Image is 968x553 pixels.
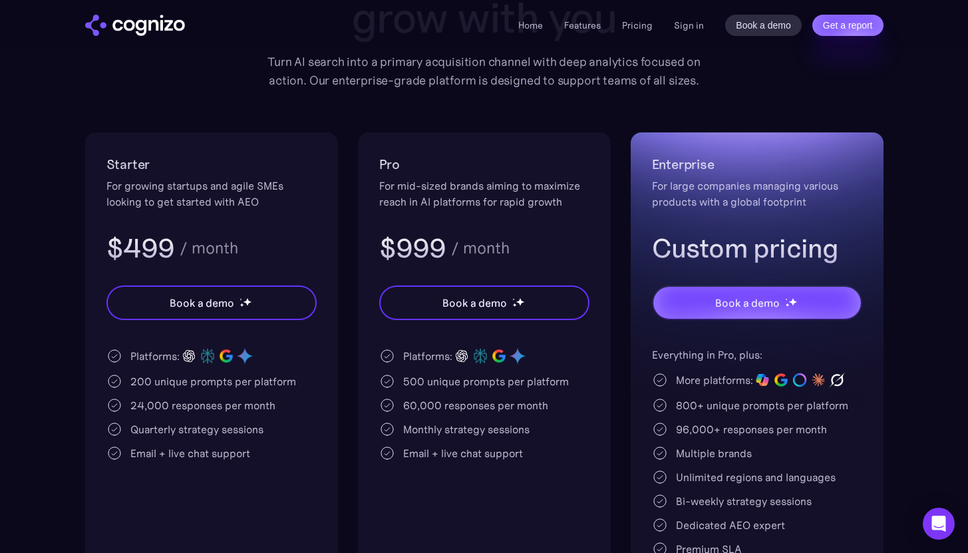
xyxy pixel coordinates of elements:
a: Book a demostarstarstar [106,285,317,320]
div: Platforms: [130,348,180,364]
img: cognizo logo [85,15,185,36]
a: Pricing [622,19,653,31]
div: Platforms: [403,348,452,364]
div: More platforms: [676,372,753,388]
a: Book a demostarstarstar [652,285,862,320]
div: For growing startups and agile SMEs looking to get started with AEO [106,178,317,210]
h3: $999 [379,231,446,266]
a: Book a demostarstarstar [379,285,589,320]
img: star [788,297,797,306]
a: Sign in [674,17,704,33]
img: star [785,303,790,307]
a: Features [564,19,601,31]
h2: Enterprise [652,154,862,175]
img: star [785,298,787,300]
div: Bi-weekly strategy sessions [676,493,812,509]
h2: Starter [106,154,317,175]
div: 96,000+ responses per month [676,421,827,437]
div: Email + live chat support [130,445,250,461]
div: / month [180,240,238,256]
a: home [85,15,185,36]
a: Book a demo [725,15,802,36]
img: star [516,297,524,306]
h3: Custom pricing [652,231,862,266]
div: 24,000 responses per month [130,397,275,413]
div: Quarterly strategy sessions [130,421,263,437]
div: Everything in Pro, plus: [652,347,862,363]
div: Multiple brands [676,445,752,461]
div: For large companies managing various products with a global footprint [652,178,862,210]
div: Email + live chat support [403,445,523,461]
img: star [240,298,242,300]
div: Turn AI search into a primary acquisition channel with deep analytics focused on action. Our ente... [258,53,711,90]
div: Book a demo [442,295,506,311]
img: star [240,303,244,307]
div: Monthly strategy sessions [403,421,530,437]
div: Dedicated AEO expert [676,517,785,533]
div: 800+ unique prompts per platform [676,397,848,413]
div: Unlimited regions and languages [676,469,836,485]
div: 60,000 responses per month [403,397,548,413]
div: Book a demo [715,295,779,311]
a: Get a report [812,15,884,36]
img: star [512,303,517,307]
img: star [512,298,514,300]
div: / month [451,240,510,256]
div: 500 unique prompts per platform [403,373,569,389]
div: Open Intercom Messenger [923,508,955,540]
div: Book a demo [170,295,234,311]
img: star [243,297,251,306]
h2: Pro [379,154,589,175]
h3: $499 [106,231,175,266]
a: Home [518,19,543,31]
div: For mid-sized brands aiming to maximize reach in AI platforms for rapid growth [379,178,589,210]
div: 200 unique prompts per platform [130,373,296,389]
